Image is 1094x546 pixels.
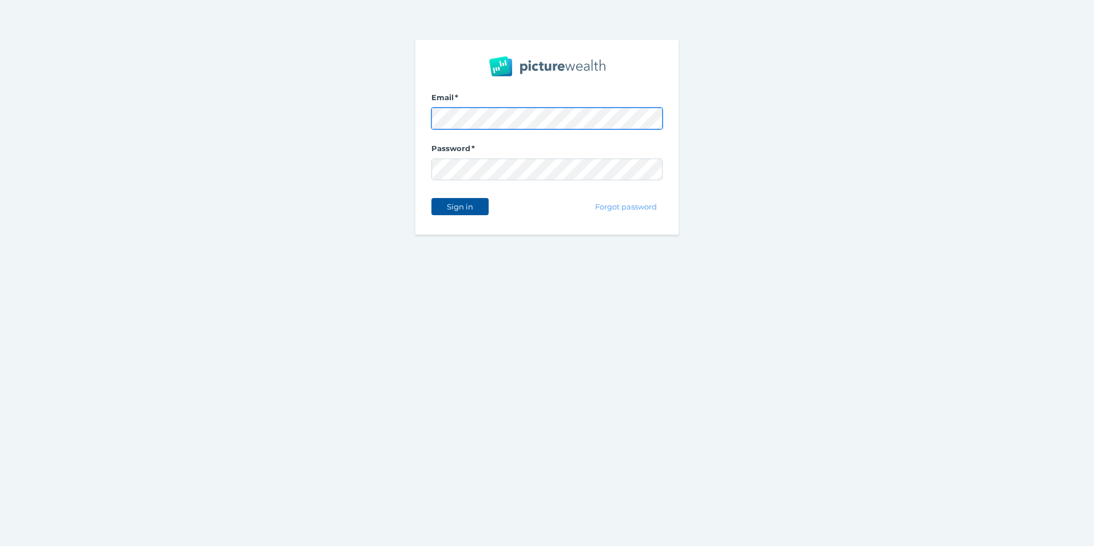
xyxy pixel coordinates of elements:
span: Sign in [442,202,478,211]
label: Email [431,93,663,108]
button: Forgot password [590,198,663,215]
button: Sign in [431,198,489,215]
img: PW [489,56,605,77]
label: Password [431,144,663,159]
span: Forgot password [590,202,662,211]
